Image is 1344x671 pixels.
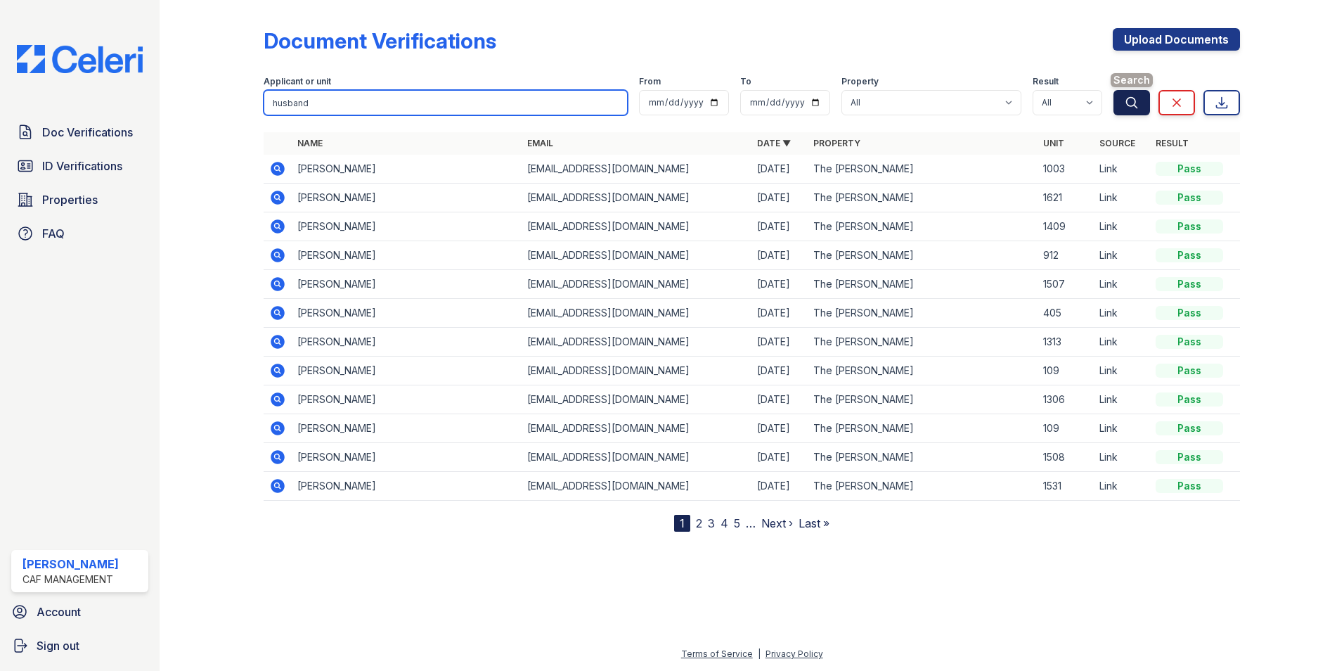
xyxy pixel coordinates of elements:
[22,556,119,573] div: [PERSON_NAME]
[639,76,661,87] label: From
[522,328,751,357] td: [EMAIL_ADDRESS][DOMAIN_NAME]
[1094,357,1150,385] td: Link
[746,515,756,532] span: …
[522,385,751,414] td: [EMAIL_ADDRESS][DOMAIN_NAME]
[522,241,751,270] td: [EMAIL_ADDRESS][DOMAIN_NAME]
[813,138,860,148] a: Property
[292,155,522,184] td: [PERSON_NAME]
[757,138,791,148] a: Date ▼
[740,76,751,87] label: To
[1156,364,1223,378] div: Pass
[522,270,751,299] td: [EMAIL_ADDRESS][DOMAIN_NAME]
[22,573,119,587] div: CAF Management
[751,443,808,472] td: [DATE]
[1094,385,1150,414] td: Link
[11,186,148,214] a: Properties
[751,241,808,270] td: [DATE]
[1033,76,1059,87] label: Result
[11,219,148,248] a: FAQ
[1156,450,1223,464] div: Pass
[1156,191,1223,205] div: Pass
[1156,162,1223,176] div: Pass
[808,270,1038,299] td: The [PERSON_NAME]
[721,516,728,530] a: 4
[292,212,522,241] td: [PERSON_NAME]
[1156,219,1223,234] div: Pass
[264,76,331,87] label: Applicant or unit
[808,184,1038,212] td: The [PERSON_NAME]
[1094,155,1150,184] td: Link
[292,299,522,328] td: [PERSON_NAME]
[1038,270,1094,299] td: 1507
[808,299,1038,328] td: The [PERSON_NAME]
[1156,392,1223,407] div: Pass
[808,212,1038,241] td: The [PERSON_NAME]
[734,516,740,530] a: 5
[751,414,808,443] td: [DATE]
[1038,414,1094,443] td: 109
[751,328,808,357] td: [DATE]
[1094,212,1150,241] td: Link
[1043,138,1064,148] a: Unit
[808,155,1038,184] td: The [PERSON_NAME]
[808,472,1038,501] td: The [PERSON_NAME]
[751,357,808,385] td: [DATE]
[1038,184,1094,212] td: 1621
[522,443,751,472] td: [EMAIL_ADDRESS][DOMAIN_NAME]
[1156,421,1223,435] div: Pass
[42,225,65,242] span: FAQ
[6,632,154,660] a: Sign out
[1094,241,1150,270] td: Link
[264,28,496,53] div: Document Verifications
[37,603,81,620] span: Account
[292,270,522,299] td: [PERSON_NAME]
[1156,306,1223,320] div: Pass
[42,124,133,141] span: Doc Verifications
[292,385,522,414] td: [PERSON_NAME]
[522,184,751,212] td: [EMAIL_ADDRESS][DOMAIN_NAME]
[527,138,553,148] a: Email
[1038,299,1094,328] td: 405
[6,45,154,73] img: CE_Logo_Blue-a8612792a0a2168367f1c8372b55b34899dd931a85d93a1a3d3e32e68fde9ad4.png
[751,472,808,501] td: [DATE]
[1038,155,1094,184] td: 1003
[522,357,751,385] td: [EMAIL_ADDRESS][DOMAIN_NAME]
[808,328,1038,357] td: The [PERSON_NAME]
[1094,443,1150,472] td: Link
[1156,248,1223,262] div: Pass
[1099,138,1135,148] a: Source
[674,515,690,532] div: 1
[751,155,808,184] td: [DATE]
[6,598,154,626] a: Account
[292,357,522,385] td: [PERSON_NAME]
[1038,212,1094,241] td: 1409
[11,118,148,146] a: Doc Verifications
[292,414,522,443] td: [PERSON_NAME]
[808,414,1038,443] td: The [PERSON_NAME]
[751,299,808,328] td: [DATE]
[522,155,751,184] td: [EMAIL_ADDRESS][DOMAIN_NAME]
[751,385,808,414] td: [DATE]
[42,191,98,208] span: Properties
[808,241,1038,270] td: The [PERSON_NAME]
[37,637,79,654] span: Sign out
[1038,241,1094,270] td: 912
[1111,73,1153,87] span: Search
[751,270,808,299] td: [DATE]
[292,241,522,270] td: [PERSON_NAME]
[1094,414,1150,443] td: Link
[522,414,751,443] td: [EMAIL_ADDRESS][DOMAIN_NAME]
[1038,328,1094,357] td: 1313
[292,328,522,357] td: [PERSON_NAME]
[292,472,522,501] td: [PERSON_NAME]
[1094,270,1150,299] td: Link
[1038,472,1094,501] td: 1531
[1094,472,1150,501] td: Link
[751,212,808,241] td: [DATE]
[799,516,829,530] a: Last »
[1113,90,1150,115] button: Search
[1156,335,1223,349] div: Pass
[1113,28,1240,51] a: Upload Documents
[1038,443,1094,472] td: 1508
[11,152,148,180] a: ID Verifications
